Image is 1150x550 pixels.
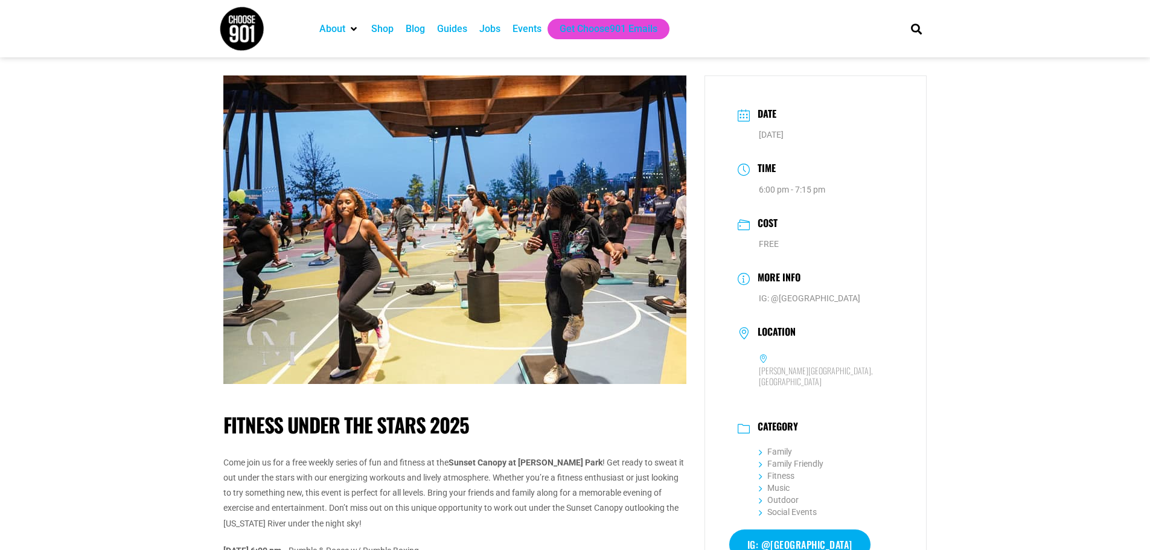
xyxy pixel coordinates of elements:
h1: Fitness Under the Stars 2025 [223,413,686,437]
a: Family Friendly [759,459,823,468]
nav: Main nav [313,19,890,39]
h3: More Info [752,270,800,287]
h3: Date [752,106,776,124]
a: Guides [437,22,467,36]
a: Music [759,483,790,493]
dd: FREE [738,237,894,252]
h6: [PERSON_NAME][GEOGRAPHIC_DATA], [GEOGRAPHIC_DATA] [759,365,894,387]
a: Shop [371,22,394,36]
h3: Time [752,161,776,178]
a: IG: @[GEOGRAPHIC_DATA] [759,293,860,303]
a: Social Events [759,507,817,517]
a: About [319,22,345,36]
a: Events [513,22,541,36]
a: Jobs [479,22,500,36]
a: Blog [406,22,425,36]
h3: Location [752,326,796,341]
strong: [PERSON_NAME] Park [518,458,602,467]
span: [DATE] [759,130,784,139]
h3: Cost [752,216,778,233]
a: Fitness [759,471,794,481]
strong: Sunset Canopy at [449,458,516,467]
h3: Category [752,421,798,435]
div: About [313,19,365,39]
a: Family [759,447,792,456]
div: Search [906,19,926,39]
abbr: 6:00 pm - 7:15 pm [759,185,825,194]
p: Come join us for a free weekly series of fun and fitness at the ! Get ready to sweat it out under... [223,455,686,531]
a: Get Choose901 Emails [560,22,657,36]
a: Outdoor [759,495,799,505]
